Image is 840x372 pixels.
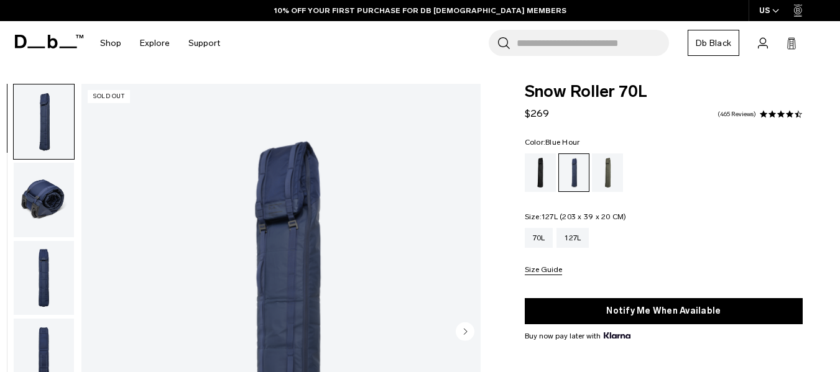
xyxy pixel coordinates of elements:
span: 127L (203 x 39 x 20 CM) [542,212,627,221]
a: 465 reviews [718,111,756,117]
a: Shop [100,21,121,65]
img: {"height" => 20, "alt" => "Klarna"} [604,332,630,338]
a: Moss Green [592,153,623,192]
span: Buy now pay later with [525,330,630,342]
a: 70L [525,228,553,248]
img: Snow Roller 70L Blue Hour [14,84,74,159]
nav: Main Navigation [91,21,229,65]
span: $269 [525,107,549,119]
legend: Color: [525,138,580,146]
button: Notify Me When Available [525,298,803,324]
button: Next slide [456,322,474,343]
legend: Size: [525,213,627,220]
a: Db Black [688,30,739,56]
span: Snow Roller 70L [525,84,803,100]
a: Explore [140,21,170,65]
img: Snow Roller 70L Blue Hour [14,241,74,315]
a: 10% OFF YOUR FIRST PURCHASE FOR DB [DEMOGRAPHIC_DATA] MEMBERS [274,5,566,16]
span: Blue Hour [545,138,579,147]
button: Size Guide [525,266,562,275]
a: 127L [556,228,589,248]
p: Sold Out [88,90,130,103]
img: Snow Roller 70L Blue Hour [14,163,74,237]
button: Snow Roller 70L Blue Hour [13,240,75,316]
button: Snow Roller 70L Blue Hour [13,162,75,238]
a: Support [188,21,220,65]
a: Black Out [525,153,556,192]
button: Snow Roller 70L Blue Hour [13,84,75,160]
a: Blue Hour [558,153,589,192]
